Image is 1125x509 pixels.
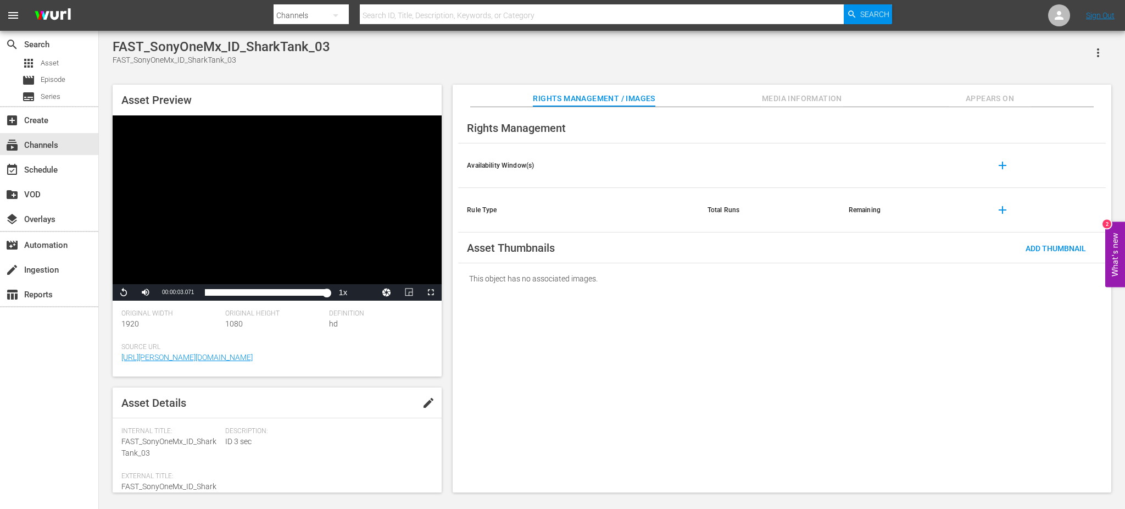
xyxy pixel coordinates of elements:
span: Asset Preview [121,93,192,107]
span: edit [422,396,435,410]
span: add [996,159,1009,172]
span: Asset Thumbnails [467,241,555,254]
span: Internal Title: [121,427,220,436]
span: Add Thumbnail [1017,244,1095,253]
span: Source Url [121,343,427,352]
button: Add Thumbnail [1017,238,1095,258]
span: Original Height [225,309,324,318]
div: FAST_SonyOneMx_ID_SharkTank_03 [113,39,330,54]
span: Definition [329,309,427,318]
span: Channels [5,139,19,152]
span: Create [5,114,19,127]
span: Series [22,90,35,103]
span: Description: [225,427,427,436]
span: Series [41,91,60,102]
span: Appears On [949,92,1031,106]
span: 00:00:03.071 [162,289,194,295]
button: Replay [113,284,135,301]
a: Sign Out [1086,11,1115,20]
span: Search [860,4,889,24]
button: Search [844,4,892,24]
button: Fullscreen [420,284,442,301]
span: Episode [41,74,65,85]
span: External Title: [121,472,220,481]
button: edit [415,390,442,416]
img: ans4CAIJ8jUAAAAAAAAAAAAAAAAAAAAAAAAgQb4GAAAAAAAAAAAAAAAAAAAAAAAAJMjXAAAAAAAAAAAAAAAAAAAAAAAAgAT5G... [26,3,79,29]
span: Asset Details [121,396,186,410]
span: Search [5,38,19,51]
th: Total Runs [699,188,840,233]
span: Asset [22,57,35,70]
span: FAST_SonyOneMx_ID_SharkTank_03 [121,482,216,502]
span: VOD [5,188,19,201]
div: Progress Bar [205,289,326,296]
span: menu [7,9,20,22]
span: Overlays [5,213,19,226]
th: Availability Window(s) [458,143,699,188]
button: Playback Rate [332,284,354,301]
span: Rights Management [467,121,566,135]
span: Automation [5,239,19,252]
span: Original Width [121,309,220,318]
span: Reports [5,288,19,301]
span: 1920 [121,319,139,328]
div: FAST_SonyOneMx_ID_SharkTank_03 [113,54,330,66]
span: Rights Management / Images [533,92,655,106]
span: Schedule [5,163,19,176]
div: Video Player [113,115,442,301]
span: Asset [41,58,59,69]
span: add [996,203,1009,217]
span: Ingestion [5,263,19,276]
span: ID 3 sec [225,436,427,447]
button: Picture-in-Picture [398,284,420,301]
div: This object has no associated images. [458,263,1106,294]
th: Remaining [840,188,981,233]
div: 2 [1102,220,1111,229]
span: Episode [22,74,35,87]
button: add [989,152,1016,179]
th: Rule Type [458,188,699,233]
button: Open Feedback Widget [1105,222,1125,287]
span: Media Information [761,92,843,106]
span: FAST_SonyOneMx_ID_SharkTank_03 [121,437,216,457]
span: hd [329,319,338,328]
span: 1080 [225,319,243,328]
button: add [989,197,1016,223]
button: Jump To Time [376,284,398,301]
a: [URL][PERSON_NAME][DOMAIN_NAME] [121,353,253,362]
button: Mute [135,284,157,301]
